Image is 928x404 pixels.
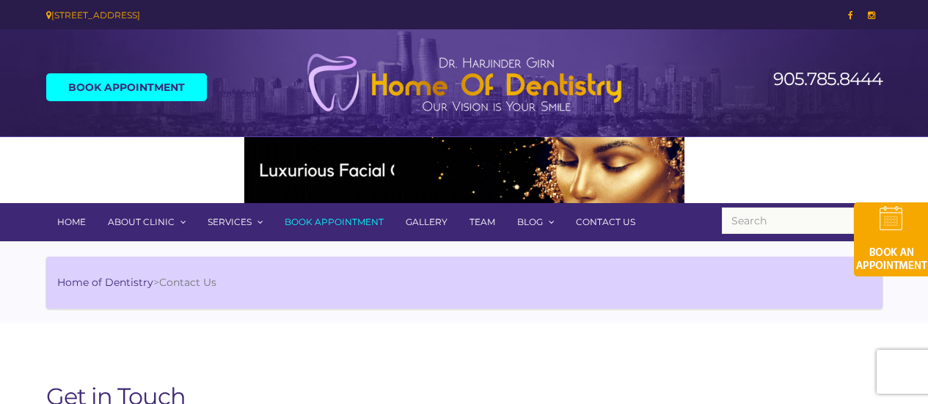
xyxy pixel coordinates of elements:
img: book-an-appointment-hod-gld.png [854,202,928,276]
a: Gallery [395,203,458,241]
a: Services [197,203,274,241]
span: Contact Us [159,276,216,289]
div: [STREET_ADDRESS] [46,7,453,23]
a: Book Appointment [274,203,395,241]
a: Blog [506,203,565,241]
a: Contact Us [565,203,646,241]
a: Team [458,203,506,241]
img: Home of Dentistry [299,53,629,113]
img: Medspa-Banner-Virtual-Consultation-2-1.gif [244,137,684,203]
a: Home of Dentistry [57,276,153,289]
a: Home [46,203,97,241]
a: 905.785.8444 [773,68,883,89]
input: Search [722,207,854,234]
li: > [57,275,216,290]
a: About Clinic [97,203,197,241]
a: Book Appointment [46,73,207,101]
